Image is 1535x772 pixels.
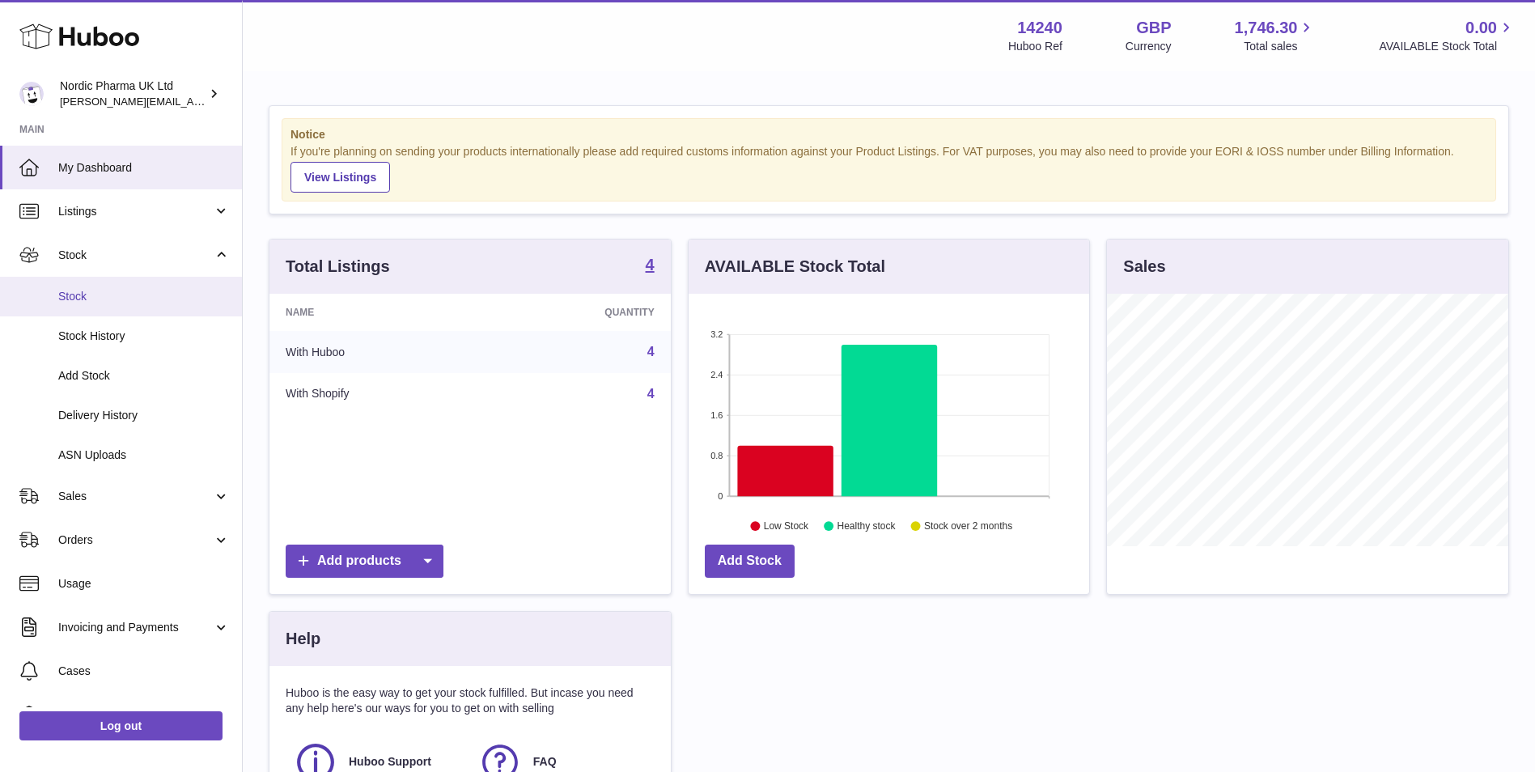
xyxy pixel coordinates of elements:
a: Add Stock [705,545,795,578]
strong: GBP [1136,17,1171,39]
text: 0 [718,491,723,501]
span: Cases [58,664,230,679]
div: Currency [1126,39,1172,54]
span: Stock [58,248,213,263]
text: Low Stock [764,520,809,532]
h3: Total Listings [286,256,390,278]
p: Huboo is the easy way to get your stock fulfilled. But incase you need any help here's our ways f... [286,685,655,716]
a: View Listings [290,162,390,193]
span: Orders [58,532,213,548]
span: 0.00 [1465,17,1497,39]
div: Nordic Pharma UK Ltd [60,78,206,109]
th: Quantity [486,294,670,331]
span: Sales [58,489,213,504]
strong: 4 [646,257,655,273]
a: 4 [647,345,655,358]
span: Listings [58,204,213,219]
span: Invoicing and Payments [58,620,213,635]
td: With Huboo [269,331,486,373]
span: [PERSON_NAME][EMAIL_ADDRESS][DOMAIN_NAME] [60,95,324,108]
h3: Sales [1123,256,1165,278]
span: My Dashboard [58,160,230,176]
a: 1,746.30 Total sales [1235,17,1317,54]
text: 0.8 [710,451,723,460]
img: joe.plant@parapharmdev.com [19,82,44,106]
div: If you're planning on sending your products internationally please add required customs informati... [290,144,1487,193]
td: With Shopify [269,373,486,415]
a: 0.00 AVAILABLE Stock Total [1379,17,1516,54]
span: ASN Uploads [58,448,230,463]
text: 1.6 [710,410,723,420]
a: Add products [286,545,443,578]
span: Huboo Support [349,754,431,770]
text: 3.2 [710,329,723,339]
a: 4 [647,387,655,401]
span: Add Stock [58,368,230,384]
h3: Help [286,628,320,650]
text: Stock over 2 months [924,520,1012,532]
a: 4 [646,257,655,276]
text: 2.4 [710,370,723,380]
span: Delivery History [58,408,230,423]
span: Stock [58,289,230,304]
strong: Notice [290,127,1487,142]
span: AVAILABLE Stock Total [1379,39,1516,54]
span: 1,746.30 [1235,17,1298,39]
th: Name [269,294,486,331]
strong: 14240 [1017,17,1062,39]
span: Stock History [58,329,230,344]
text: Healthy stock [837,520,896,532]
h3: AVAILABLE Stock Total [705,256,885,278]
span: Usage [58,576,230,592]
a: Log out [19,711,223,740]
span: Total sales [1244,39,1316,54]
div: Huboo Ref [1008,39,1062,54]
span: FAQ [533,754,557,770]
